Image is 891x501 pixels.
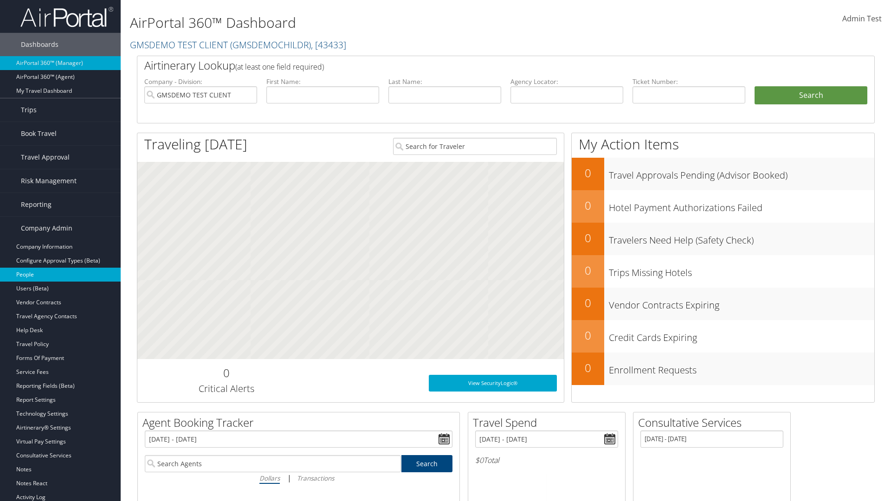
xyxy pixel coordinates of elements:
a: 0Vendor Contracts Expiring [572,288,874,320]
span: Admin Test [842,13,882,24]
h2: Airtinerary Lookup [144,58,806,73]
label: Last Name: [388,77,501,86]
h3: Critical Alerts [144,382,308,395]
a: 0Credit Cards Expiring [572,320,874,353]
h2: Consultative Services [638,415,790,430]
label: First Name: [266,77,379,86]
h2: 0 [572,328,604,343]
a: View SecurityLogic® [429,375,557,392]
label: Agency Locator: [510,77,623,86]
a: 0Trips Missing Hotels [572,255,874,288]
h3: Enrollment Requests [609,359,874,377]
h2: 0 [572,230,604,246]
a: Admin Test [842,5,882,33]
h2: 0 [144,365,308,381]
span: Book Travel [21,122,57,145]
h3: Credit Cards Expiring [609,327,874,344]
a: 0Enrollment Requests [572,353,874,385]
h2: 0 [572,263,604,278]
i: Transactions [297,474,334,482]
label: Company - Division: [144,77,257,86]
h3: Trips Missing Hotels [609,262,874,279]
span: Dashboards [21,33,58,56]
span: Travel Approval [21,146,70,169]
h3: Travel Approvals Pending (Advisor Booked) [609,164,874,182]
h3: Hotel Payment Authorizations Failed [609,197,874,214]
span: ( GMSDEMOCHILDR ) [230,39,311,51]
h1: Traveling [DATE] [144,135,247,154]
h2: Agent Booking Tracker [142,415,459,430]
span: Reporting [21,193,52,216]
h3: Travelers Need Help (Safety Check) [609,229,874,247]
h2: 0 [572,198,604,213]
input: Search for Traveler [393,138,557,155]
img: airportal-logo.png [20,6,113,28]
h3: Vendor Contracts Expiring [609,294,874,312]
a: GMSDEMO TEST CLIENT [130,39,346,51]
span: Company Admin [21,217,72,240]
h2: 0 [572,165,604,181]
button: Search [755,86,867,105]
h2: Travel Spend [473,415,625,430]
h1: My Action Items [572,135,874,154]
input: Search Agents [145,455,401,472]
label: Ticket Number: [633,77,745,86]
span: $0 [475,455,484,465]
h1: AirPortal 360™ Dashboard [130,13,631,32]
span: (at least one field required) [235,62,324,72]
span: Trips [21,98,37,122]
h2: 0 [572,360,604,376]
h2: 0 [572,295,604,311]
a: 0Travel Approvals Pending (Advisor Booked) [572,158,874,190]
h6: Total [475,455,618,465]
a: 0Travelers Need Help (Safety Check) [572,223,874,255]
div: | [145,472,452,484]
a: 0Hotel Payment Authorizations Failed [572,190,874,223]
span: , [ 43433 ] [311,39,346,51]
a: Search [401,455,453,472]
i: Dollars [259,474,280,482]
span: Risk Management [21,169,77,193]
